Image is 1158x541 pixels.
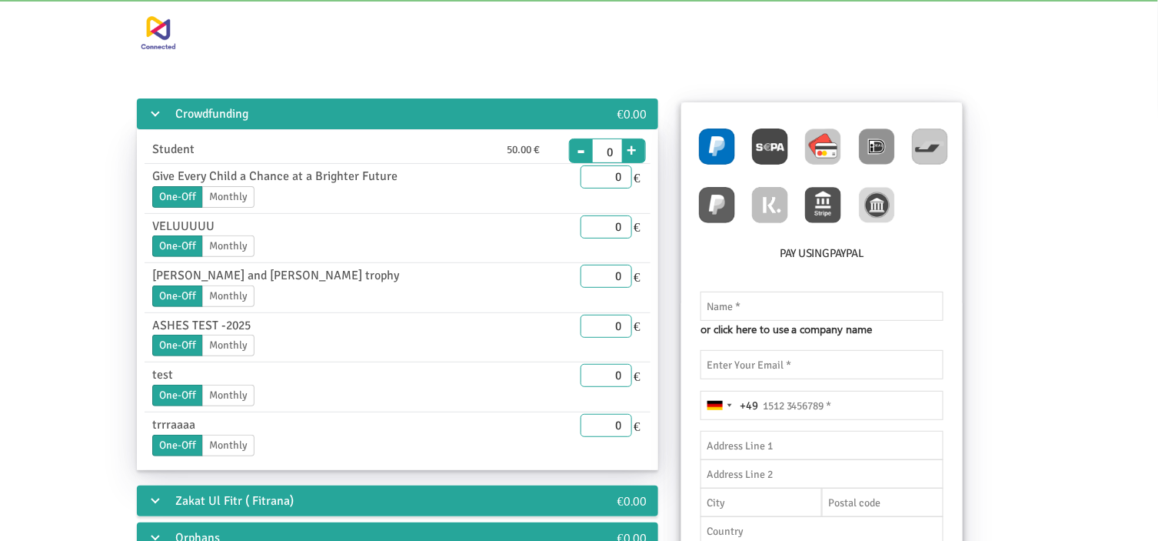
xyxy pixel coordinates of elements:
[617,105,647,122] span: €0.00
[859,187,895,223] img: BankTransfer
[141,366,418,385] div: test
[699,129,735,165] img: PayPal
[632,414,642,437] span: €
[700,459,943,489] input: Address Line 2
[570,129,593,151] button: -
[805,187,841,223] img: S_PT_bank_transfer
[152,286,203,307] label: One-Off
[141,167,418,186] div: Give Every Child a Chance at a Brighter Future
[622,137,641,159] button: +
[202,385,255,406] label: Monthly
[507,142,540,159] span: 50.00 €
[137,486,560,516] div: Zakat Ul Fitr ( Fitrana)
[697,245,947,269] h6: Pay using
[830,245,864,262] label: PayPal
[137,99,560,129] div: Crowdfunding
[202,235,255,257] label: Monthly
[152,186,203,208] label: One-Off
[202,435,255,456] label: Monthly
[152,435,203,456] label: One-Off
[700,321,873,338] span: or click here to use a company name
[822,488,943,517] input: Postal code
[699,187,735,223] img: S_PT_paypal
[700,488,822,517] input: City
[617,493,647,509] span: €0.00
[141,140,418,159] div: Student
[805,129,841,165] img: CardCollection
[912,129,948,165] img: Bancontact
[152,235,203,257] label: One-Off
[700,431,943,460] input: Address Line 1
[141,416,418,435] div: trrraaaa
[701,392,758,419] button: Selected country
[752,129,788,165] img: Sepa
[152,385,203,406] label: One-Off
[700,350,943,379] input: Enter Your Email *
[141,316,418,336] div: ASHES TEST -2025
[740,397,758,415] div: +49
[632,215,642,239] span: €
[632,265,642,288] span: €
[752,187,788,223] img: S_PT_klarna
[859,129,895,165] img: Ideal
[202,286,255,307] label: Monthly
[141,266,418,286] div: [PERSON_NAME] and [PERSON_NAME] trophy
[202,335,255,356] label: Monthly
[632,315,642,338] span: €
[632,165,642,189] span: €
[700,292,943,321] input: Name *
[141,217,418,236] div: VELUUUUU
[202,186,255,208] label: Monthly
[632,364,642,387] span: €
[152,335,203,356] label: One-Off
[700,391,943,420] input: 1512 3456789 *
